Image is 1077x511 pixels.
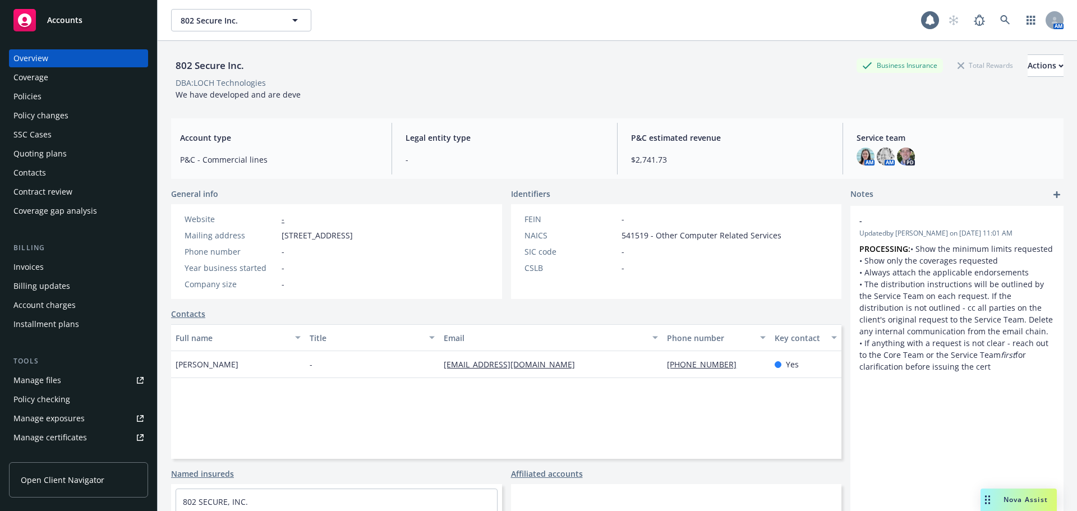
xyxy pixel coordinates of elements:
[13,49,48,67] div: Overview
[185,262,277,274] div: Year business started
[511,468,583,480] a: Affiliated accounts
[968,9,991,31] a: Report a Bug
[176,89,301,100] span: We have developed and are deve
[859,228,1055,238] span: Updated by [PERSON_NAME] on [DATE] 11:01 AM
[13,429,87,446] div: Manage certificates
[9,126,148,144] a: SSC Cases
[13,164,46,182] div: Contacts
[9,4,148,36] a: Accounts
[9,429,148,446] a: Manage certificates
[981,489,995,511] div: Drag to move
[631,132,829,144] span: P&C estimated revenue
[1001,349,1015,360] em: first
[13,183,72,201] div: Contract review
[181,15,278,26] span: 802 Secure Inc.
[310,332,422,344] div: Title
[622,246,624,257] span: -
[13,258,44,276] div: Invoices
[850,206,1064,381] div: -Updatedby [PERSON_NAME] on [DATE] 11:01 AMPROCESSING:• Show the minimum limits requested • Show ...
[9,68,148,86] a: Coverage
[9,371,148,389] a: Manage files
[406,132,604,144] span: Legal entity type
[176,358,238,370] span: [PERSON_NAME]
[180,132,378,144] span: Account type
[444,332,646,344] div: Email
[176,77,266,89] div: DBA: LOCH Technologies
[176,332,288,344] div: Full name
[981,489,1057,511] button: Nova Assist
[13,202,97,220] div: Coverage gap analysis
[857,148,875,165] img: photo
[185,278,277,290] div: Company size
[994,9,1016,31] a: Search
[13,448,70,466] div: Manage claims
[282,262,284,274] span: -
[183,496,248,507] a: 802 SECURE, INC.
[171,9,311,31] button: 802 Secure Inc.
[185,229,277,241] div: Mailing address
[310,358,312,370] span: -
[775,332,825,344] div: Key contact
[9,49,148,67] a: Overview
[13,277,70,295] div: Billing updates
[13,409,85,427] div: Manage exposures
[942,9,965,31] a: Start snowing
[9,409,148,427] a: Manage exposures
[13,390,70,408] div: Policy checking
[13,145,67,163] div: Quoting plans
[180,154,378,165] span: P&C - Commercial lines
[9,183,148,201] a: Contract review
[13,107,68,125] div: Policy changes
[282,229,353,241] span: [STREET_ADDRESS]
[622,213,624,225] span: -
[21,474,104,486] span: Open Client Navigator
[9,296,148,314] a: Account charges
[622,229,781,241] span: 541519 - Other Computer Related Services
[524,262,617,274] div: CSLB
[667,332,753,344] div: Phone number
[786,358,799,370] span: Yes
[9,145,148,163] a: Quoting plans
[524,246,617,257] div: SIC code
[1028,55,1064,76] div: Actions
[857,132,1055,144] span: Service team
[859,215,1025,227] span: -
[444,359,584,370] a: [EMAIL_ADDRESS][DOMAIN_NAME]
[171,58,248,73] div: 802 Secure Inc.
[622,262,624,274] span: -
[171,188,218,200] span: General info
[877,148,895,165] img: photo
[282,278,284,290] span: -
[9,107,148,125] a: Policy changes
[859,243,910,254] strong: PROCESSING:
[631,154,829,165] span: $2,741.73
[1028,54,1064,77] button: Actions
[9,390,148,408] a: Policy checking
[13,371,61,389] div: Manage files
[305,324,439,351] button: Title
[9,315,148,333] a: Installment plans
[9,202,148,220] a: Coverage gap analysis
[897,148,915,165] img: photo
[9,258,148,276] a: Invoices
[185,246,277,257] div: Phone number
[770,324,841,351] button: Key contact
[9,164,148,182] a: Contacts
[9,448,148,466] a: Manage claims
[9,88,148,105] a: Policies
[47,16,82,25] span: Accounts
[439,324,662,351] button: Email
[952,58,1019,72] div: Total Rewards
[511,188,550,200] span: Identifiers
[13,88,42,105] div: Policies
[13,296,76,314] div: Account charges
[171,468,234,480] a: Named insureds
[406,154,604,165] span: -
[1004,495,1048,504] span: Nova Assist
[850,188,873,201] span: Notes
[524,229,617,241] div: NAICS
[13,126,52,144] div: SSC Cases
[171,324,305,351] button: Full name
[282,214,284,224] a: -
